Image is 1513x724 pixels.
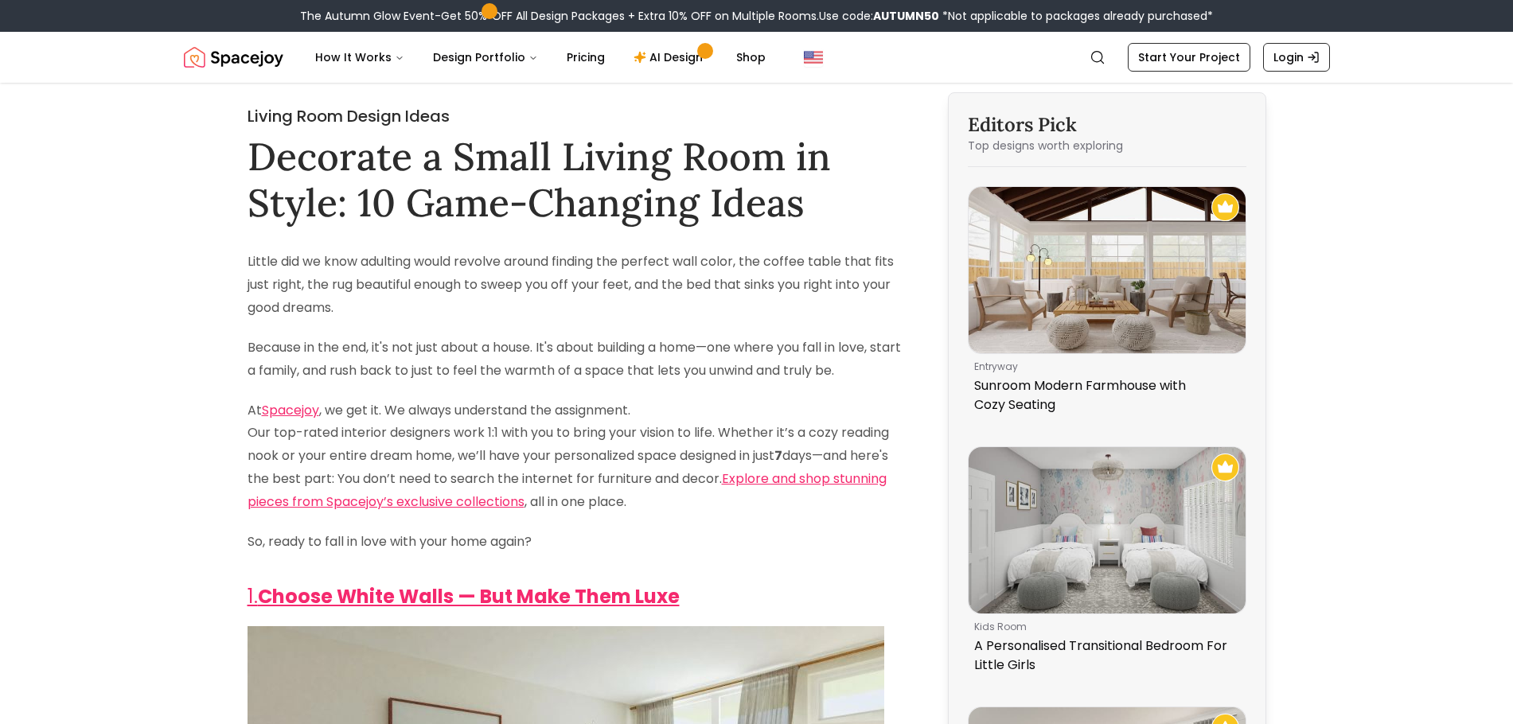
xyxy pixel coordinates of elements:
b: AUTUMN50 [873,8,939,24]
a: Shop [723,41,778,73]
strong: 7 [774,446,782,465]
p: entryway [974,360,1234,373]
p: Little did we know adulting would revolve around finding the perfect wall color, the coffee table... [248,251,907,319]
a: Explore and shop stunning pieces from Spacejoy’s exclusive collections [248,469,887,511]
a: 1.Choose White Walls — But Make Them Luxe [248,583,680,609]
a: A Personalised Transitional Bedroom For Little GirlsRecommended Spacejoy Design - A Personalised ... [968,446,1246,681]
span: *Not applicable to packages already purchased* [939,8,1213,24]
h2: Living Room Design Ideas [248,105,907,127]
button: Design Portfolio [420,41,551,73]
a: Sunroom Modern Farmhouse with Cozy SeatingRecommended Spacejoy Design - Sunroom Modern Farmhouse ... [968,186,1246,421]
a: Login [1263,43,1330,72]
h1: Decorate a Small Living Room in Style: 10 Game-Changing Ideas [248,134,907,225]
nav: Global [184,32,1330,83]
img: Spacejoy Logo [184,41,283,73]
h3: Editors Pick [968,112,1246,138]
img: Sunroom Modern Farmhouse with Cozy Seating [969,187,1246,353]
nav: Main [302,41,778,73]
p: A Personalised Transitional Bedroom For Little Girls [974,636,1234,675]
p: kids room [974,621,1234,633]
img: Recommended Spacejoy Design - Sunroom Modern Farmhouse with Cozy Seating [1211,193,1239,221]
p: Sunroom Modern Farmhouse with Cozy Seating [974,376,1234,415]
span: Use code: [819,8,939,24]
a: Pricing [554,41,618,73]
a: AI Design [621,41,720,73]
a: Start Your Project [1128,43,1250,72]
img: A Personalised Transitional Bedroom For Little Girls [969,447,1246,613]
p: At , we get it. We always understand the assignment. Our top-rated interior designers work 1:1 wi... [248,399,907,514]
img: Recommended Spacejoy Design - A Personalised Transitional Bedroom For Little Girls [1211,453,1239,481]
strong: Choose White Walls — But Make Them Luxe [258,583,680,609]
p: Because in the end, it's not just about a house. It's about building a home—one where you fall in... [248,337,907,383]
p: Top designs worth exploring [968,138,1246,154]
button: How It Works [302,41,417,73]
img: United States [804,48,823,67]
a: Spacejoy [184,41,283,73]
a: Spacejoy [262,401,319,419]
p: So, ready to fall in love with your home again? [248,531,907,554]
div: The Autumn Glow Event-Get 50% OFF All Design Packages + Extra 10% OFF on Multiple Rooms. [300,8,1213,24]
